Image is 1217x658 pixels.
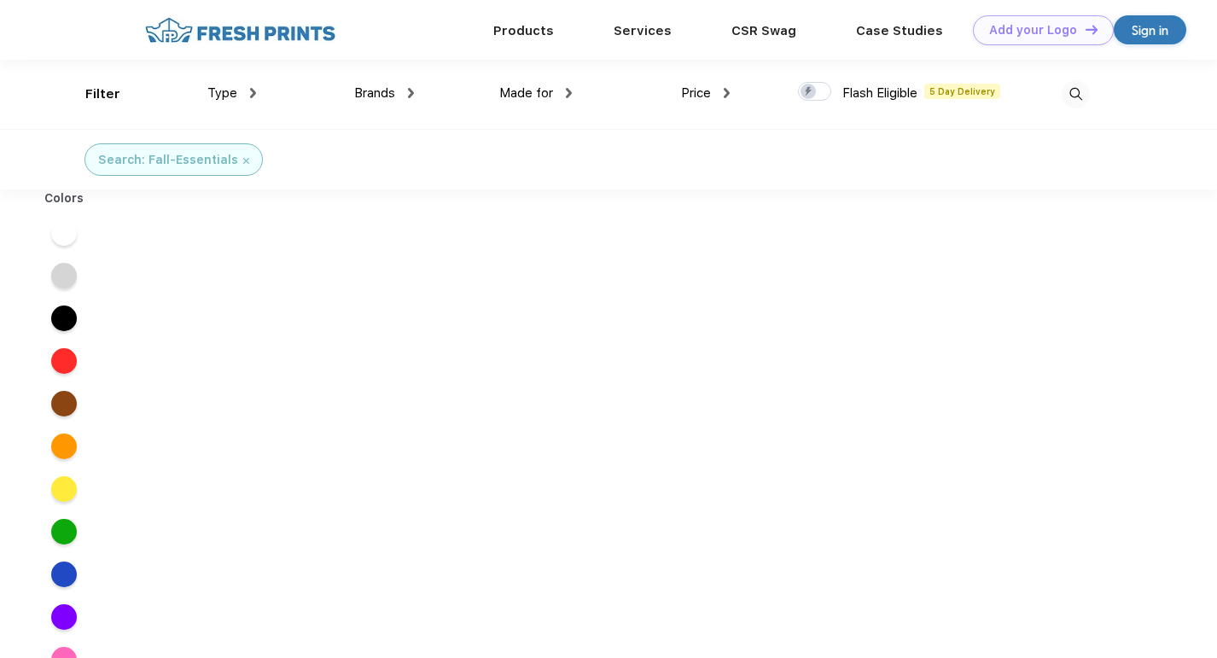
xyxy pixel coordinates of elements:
[140,15,341,45] img: fo%20logo%202.webp
[207,85,237,101] span: Type
[250,88,256,98] img: dropdown.png
[408,88,414,98] img: dropdown.png
[924,84,1000,99] span: 5 Day Delivery
[32,189,97,207] div: Colors
[989,23,1077,38] div: Add your Logo
[566,88,572,98] img: dropdown.png
[85,84,120,104] div: Filter
[98,151,238,169] div: Search: Fall-Essentials
[1062,80,1090,108] img: desktop_search.svg
[243,158,249,164] img: filter_cancel.svg
[1114,15,1186,44] a: Sign in
[1086,25,1098,34] img: DT
[1132,20,1168,40] div: Sign in
[493,23,554,38] a: Products
[842,85,917,101] span: Flash Eligible
[724,88,730,98] img: dropdown.png
[499,85,553,101] span: Made for
[681,85,711,101] span: Price
[354,85,395,101] span: Brands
